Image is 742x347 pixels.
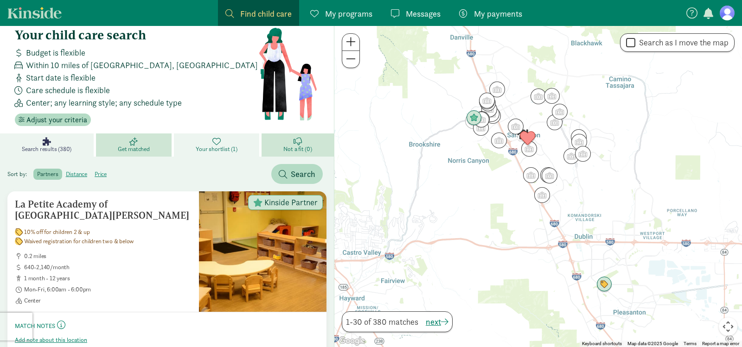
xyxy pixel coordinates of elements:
[552,104,568,120] div: Click to see details
[473,120,489,136] div: Click to see details
[479,93,495,108] div: Click to see details
[491,132,507,148] div: Click to see details
[480,95,496,111] div: Click to see details
[547,114,563,130] div: Click to see details
[26,46,85,59] span: Budget is flexible
[26,96,182,109] span: Center; any learning style; any schedule type
[485,108,501,124] div: Click to see details
[283,145,312,153] span: Not a fit (0)
[24,275,192,282] span: 1 month - 12 years
[544,88,560,104] div: Click to see details
[118,145,150,153] span: Get matched
[26,84,110,96] span: Care schedule is flexible
[571,129,587,145] div: Click to see details
[24,252,192,260] span: 0.2 miles
[291,168,315,180] span: Search
[426,315,448,328] button: next
[24,238,134,245] span: Waived registration for children two & below
[596,277,612,292] div: Click to see details
[466,110,482,126] div: Click to see details
[540,167,556,183] div: Click to see details
[627,341,678,346] span: Map data ©2025 Google
[542,168,557,183] div: Click to see details
[684,341,697,346] a: Terms (opens in new tab)
[91,169,110,180] label: price
[465,113,481,129] div: Click to see details
[484,106,499,122] div: Click to see details
[24,286,192,293] span: Mon-Fri, 6:00am - 6:00pm
[7,170,32,178] span: Sort by:
[521,141,537,157] div: Click to see details
[174,133,262,157] a: Your shortlist (1)
[508,119,524,134] div: Click to see details
[24,264,192,271] span: 640-2,140/month
[62,169,91,180] label: distance
[33,169,62,180] label: partners
[24,228,90,236] span: 10% off for children 2 & up
[531,88,546,104] div: Click to see details
[406,7,441,20] span: Messages
[262,133,334,157] a: Not a fit (0)
[520,131,536,146] div: Click to see details
[15,114,91,126] button: Adjust your criteria
[473,112,489,127] div: Click to see details
[563,148,579,164] div: Click to see details
[534,187,550,203] div: Click to see details
[702,341,739,346] a: Report a map error
[481,101,497,117] div: Click to see details
[479,94,495,109] div: Click to see details
[346,315,418,328] span: 1-30 of 380 matches
[582,341,622,347] button: Keyboard shortcuts
[719,317,737,336] button: Map camera controls
[337,335,367,347] img: Google
[22,145,71,153] span: Search results (380)
[325,7,372,20] span: My programs
[15,322,55,330] small: Match Notes
[516,127,531,143] div: Click to see details
[24,297,192,304] span: Center
[575,146,591,162] div: Click to see details
[26,114,87,126] span: Adjust your criteria
[196,145,237,153] span: Your shortlist (1)
[264,198,318,207] span: Kinside Partner
[337,335,367,347] a: Open this area in Google Maps (opens a new window)
[489,82,505,97] div: Click to see details
[523,167,539,183] div: Click to see details
[15,199,192,221] h5: La Petite Academy of [GEOGRAPHIC_DATA][PERSON_NAME]
[474,7,522,20] span: My payments
[15,336,87,344] button: Add note about this location
[635,37,729,48] label: Search as I move the map
[571,134,587,150] div: Click to see details
[26,71,96,84] span: Start date is flexible
[474,111,490,127] div: Click to see details
[7,7,62,19] a: Kinside
[271,164,323,184] button: Search
[15,28,258,43] h4: Your child care search
[26,59,258,71] span: Within 10 miles of [GEOGRAPHIC_DATA], [GEOGRAPHIC_DATA]
[240,7,292,20] span: Find child care
[96,133,174,157] a: Get matched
